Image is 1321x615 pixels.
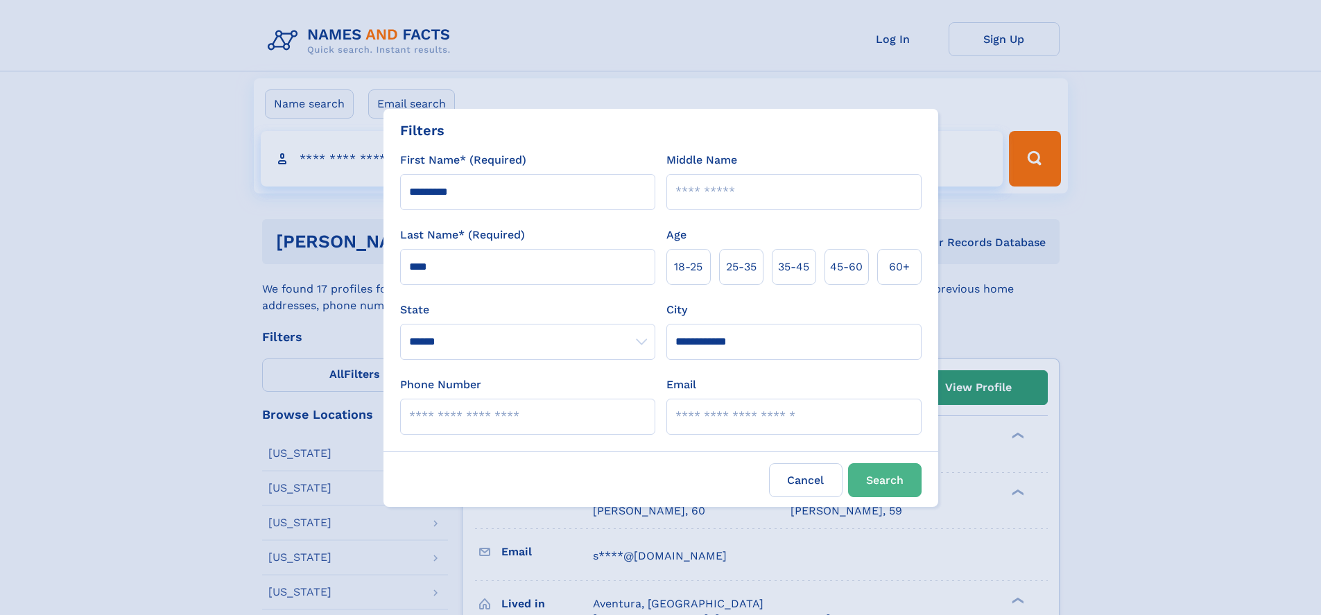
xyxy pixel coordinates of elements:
[666,376,696,393] label: Email
[848,463,922,497] button: Search
[666,227,687,243] label: Age
[666,152,737,168] label: Middle Name
[778,259,809,275] span: 35‑45
[400,120,444,141] div: Filters
[400,302,655,318] label: State
[400,376,481,393] label: Phone Number
[726,259,757,275] span: 25‑35
[400,152,526,168] label: First Name* (Required)
[769,463,843,497] label: Cancel
[666,302,687,318] label: City
[400,227,525,243] label: Last Name* (Required)
[830,259,863,275] span: 45‑60
[889,259,910,275] span: 60+
[674,259,702,275] span: 18‑25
